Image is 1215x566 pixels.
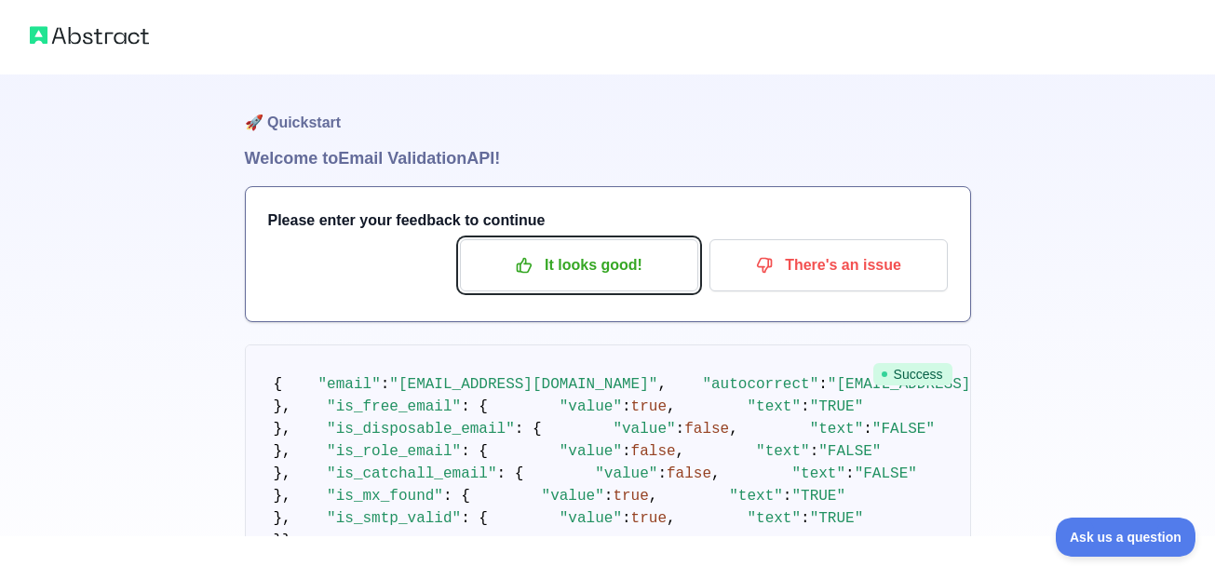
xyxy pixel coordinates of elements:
[810,398,864,415] span: "TRUE"
[30,22,149,48] img: Abstract logo
[711,465,721,482] span: ,
[595,465,657,482] span: "value"
[828,376,1096,393] span: "[EMAIL_ADDRESS][DOMAIN_NAME]"
[497,465,524,482] span: : {
[667,510,676,527] span: ,
[474,249,684,281] p: It looks good!
[723,249,934,281] p: There's an issue
[268,209,948,232] h3: Please enter your feedback to continue
[327,421,515,438] span: "is_disposable_email"
[845,465,855,482] span: :
[327,465,496,482] span: "is_catchall_email"
[461,398,488,415] span: : {
[560,443,622,460] span: "value"
[818,443,881,460] span: "FALSE"
[667,465,711,482] span: false
[791,465,845,482] span: "text"
[274,376,283,393] span: {
[667,398,676,415] span: ,
[389,376,657,393] span: "[EMAIL_ADDRESS][DOMAIN_NAME]"
[702,376,818,393] span: "autocorrect"
[729,421,738,438] span: ,
[810,510,864,527] span: "TRUE"
[1056,518,1196,557] iframe: Toggle Customer Support
[381,376,390,393] span: :
[801,510,810,527] span: :
[684,421,729,438] span: false
[461,510,488,527] span: : {
[613,421,675,438] span: "value"
[604,488,614,505] span: :
[818,376,828,393] span: :
[649,488,658,505] span: ,
[747,510,801,527] span: "text"
[657,376,667,393] span: ,
[560,398,622,415] span: "value"
[245,74,971,145] h1: 🚀 Quickstart
[747,398,801,415] span: "text"
[443,488,470,505] span: : {
[327,443,461,460] span: "is_role_email"
[622,398,631,415] span: :
[631,398,667,415] span: true
[461,443,488,460] span: : {
[855,465,917,482] span: "FALSE"
[709,239,948,291] button: There's an issue
[631,443,676,460] span: false
[783,488,792,505] span: :
[318,376,381,393] span: "email"
[676,443,685,460] span: ,
[810,421,864,438] span: "text"
[327,510,461,527] span: "is_smtp_valid"
[657,465,667,482] span: :
[729,488,783,505] span: "text"
[613,488,648,505] span: true
[515,421,542,438] span: : {
[756,443,810,460] span: "text"
[560,510,622,527] span: "value"
[622,510,631,527] span: :
[791,488,845,505] span: "TRUE"
[801,398,810,415] span: :
[872,421,935,438] span: "FALSE"
[542,488,604,505] span: "value"
[631,510,667,527] span: true
[873,363,952,385] span: Success
[676,421,685,438] span: :
[460,239,698,291] button: It looks good!
[863,421,872,438] span: :
[245,145,971,171] h1: Welcome to Email Validation API!
[810,443,819,460] span: :
[327,488,443,505] span: "is_mx_found"
[327,398,461,415] span: "is_free_email"
[622,443,631,460] span: :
